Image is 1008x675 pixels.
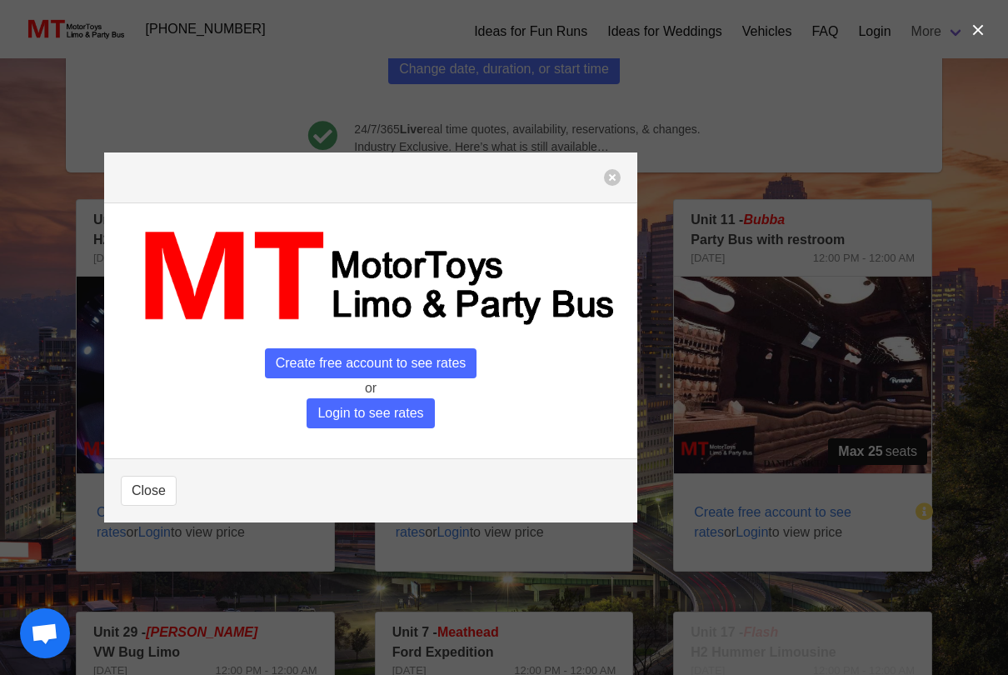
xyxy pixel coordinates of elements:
[265,348,477,378] span: Create free account to see rates
[20,608,70,658] div: Open chat
[121,220,621,334] img: MT_logo_name.png
[132,481,166,501] span: Close
[121,476,177,506] button: Close
[121,378,621,398] p: or
[307,398,434,428] span: Login to see rates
